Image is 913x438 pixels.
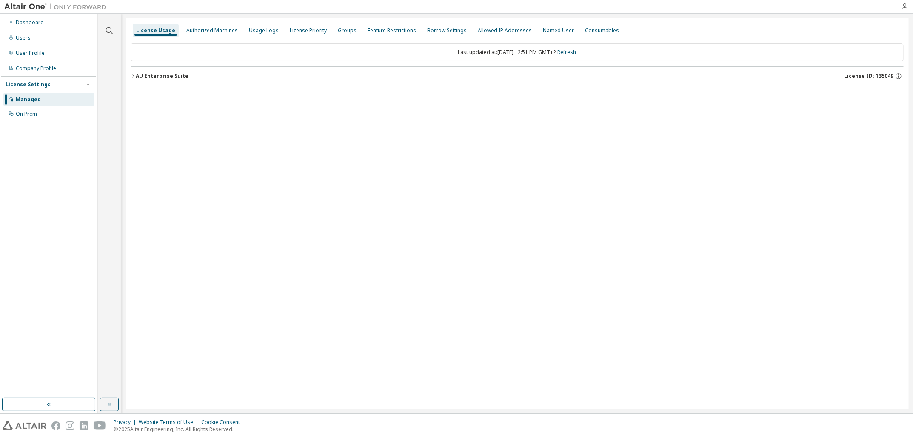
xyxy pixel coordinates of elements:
[136,27,175,34] div: License Usage
[114,419,139,426] div: Privacy
[16,65,56,72] div: Company Profile
[16,111,37,117] div: On Prem
[131,67,904,85] button: AU Enterprise SuiteLicense ID: 135049
[478,27,532,34] div: Allowed IP Addresses
[844,73,893,80] span: License ID: 135049
[6,81,51,88] div: License Settings
[16,19,44,26] div: Dashboard
[16,96,41,103] div: Managed
[186,27,238,34] div: Authorized Machines
[114,426,245,433] p: © 2025 Altair Engineering, Inc. All Rights Reserved.
[66,421,74,430] img: instagram.svg
[94,421,106,430] img: youtube.svg
[558,48,576,56] a: Refresh
[368,27,416,34] div: Feature Restrictions
[3,421,46,430] img: altair_logo.svg
[201,419,245,426] div: Cookie Consent
[585,27,619,34] div: Consumables
[139,419,201,426] div: Website Terms of Use
[338,27,357,34] div: Groups
[4,3,111,11] img: Altair One
[290,27,327,34] div: License Priority
[131,43,904,61] div: Last updated at: [DATE] 12:51 PM GMT+2
[427,27,467,34] div: Borrow Settings
[16,50,45,57] div: User Profile
[80,421,88,430] img: linkedin.svg
[51,421,60,430] img: facebook.svg
[16,34,31,41] div: Users
[543,27,574,34] div: Named User
[249,27,279,34] div: Usage Logs
[136,73,188,80] div: AU Enterprise Suite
